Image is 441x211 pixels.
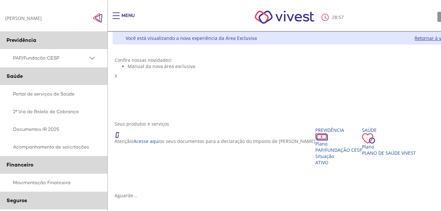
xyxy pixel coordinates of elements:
img: ico_dinheiro.png [315,133,328,141]
span: Saúde [7,73,23,79]
a: Previdência PlanoPAP/Fundação CESP SituaçãoAtivo [315,127,362,166]
div: [PERSON_NAME] [5,15,42,21]
span: Manual da nova área exclusiva [128,63,195,69]
img: ico_coracao.png [362,133,375,144]
a: Saúde PlanoPlano de Saúde VIVEST [362,127,416,156]
span: PAP/Fundação CESP [13,54,88,62]
div: Previdência [315,127,362,133]
span: Ativo [315,159,328,166]
div: Menu [121,12,135,26]
a: Acesse aqui [134,138,160,144]
span: Seguros [7,197,27,204]
p: Atenção! os seus documentos para a declaração do Imposto de [PERSON_NAME] [115,138,315,144]
div: : [322,14,345,21]
span: 28 [332,14,337,20]
div: Plano [362,144,416,150]
div: Saúde [362,127,416,133]
span: Financeiro [7,161,33,168]
div: Situação [315,153,362,159]
img: Fechar menu [93,13,102,23]
img: ico_atencao.png [115,127,126,138]
span: PAP/Fundação CESP [315,147,362,153]
span: Previdência [7,37,36,44]
span: 57 [339,14,344,20]
span: Click to close side navigation. [93,13,102,23]
div: Você está visualizando a nova experiência da Área Exclusiva [126,35,257,41]
img: Vivest [247,3,322,31]
span: Plano de Saúde VIVEST [362,150,416,156]
div: Plano [315,141,362,147]
span: X [115,73,117,79]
